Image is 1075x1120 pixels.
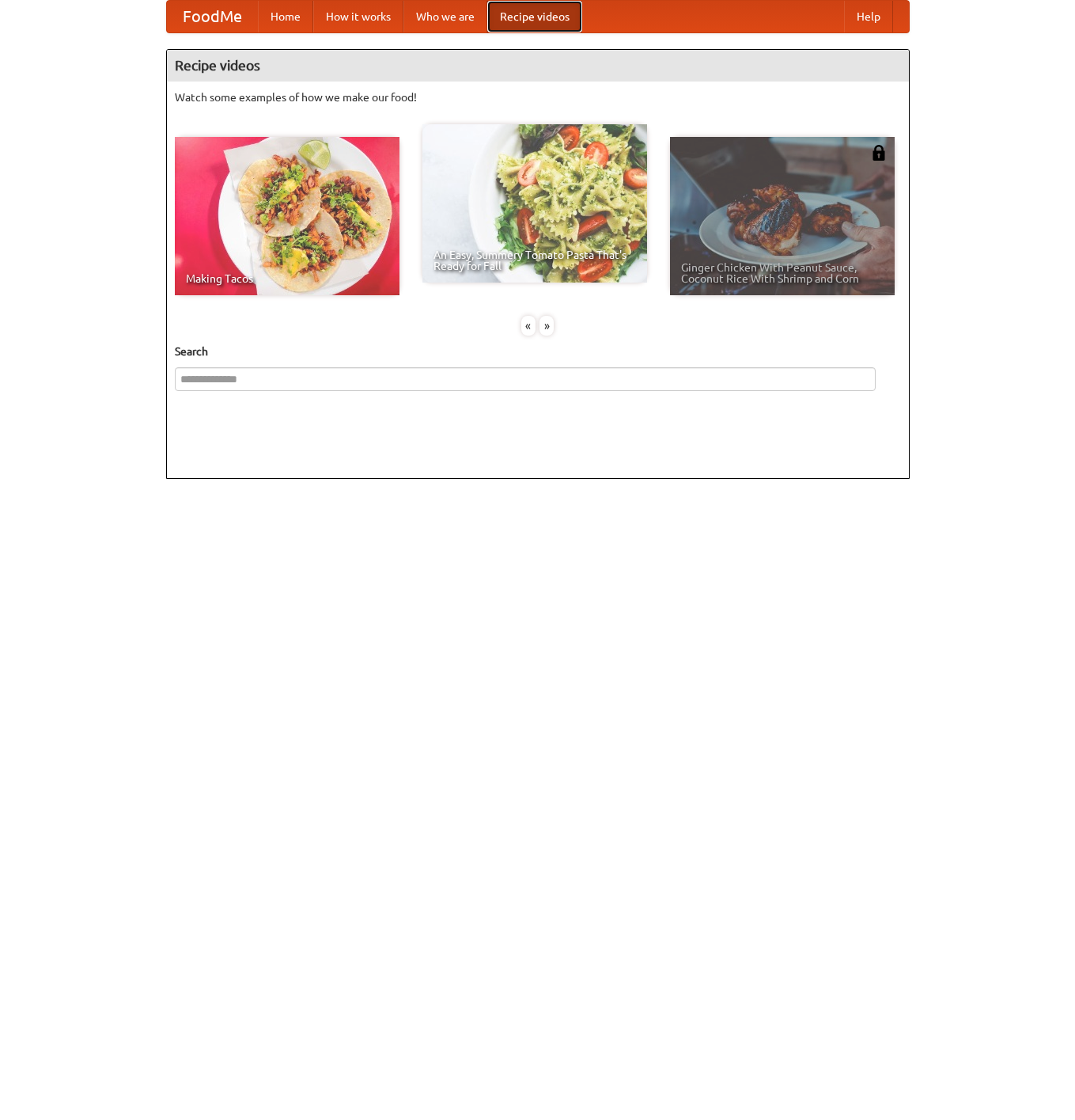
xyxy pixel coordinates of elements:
a: Home [258,1,313,32]
a: Who we are [403,1,487,32]
a: Help [844,1,893,32]
a: Recipe videos [487,1,582,32]
div: « [521,316,536,336]
span: An Easy, Summery Tomato Pasta That's Ready for Fall [433,249,636,271]
img: 483408.png [871,145,887,161]
span: Making Tacos [186,273,388,284]
a: Making Tacos [175,137,399,295]
a: How it works [313,1,403,32]
p: Watch some examples of how we make our food! [175,89,901,105]
a: FoodMe [167,1,258,32]
a: An Easy, Summery Tomato Pasta That's Ready for Fall [422,124,647,283]
h4: Recipe videos [167,50,909,82]
div: » [539,316,554,336]
h5: Search [175,344,901,359]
